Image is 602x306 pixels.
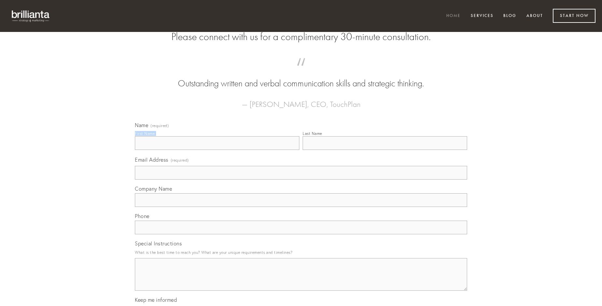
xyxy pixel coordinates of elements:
[135,31,467,43] h2: Please connect with us for a complimentary 30-minute consultation.
[171,156,189,165] span: (required)
[466,11,498,22] a: Services
[522,11,547,22] a: About
[135,213,150,219] span: Phone
[135,131,155,136] div: First Name
[303,131,322,136] div: Last Name
[135,185,172,192] span: Company Name
[442,11,465,22] a: Home
[150,124,169,128] span: (required)
[145,65,457,90] blockquote: Outstanding written and verbal communication skills and strategic thinking.
[145,65,457,77] span: “
[553,9,595,23] a: Start Now
[7,7,55,25] img: brillianta - research, strategy, marketing
[135,240,182,247] span: Special Instructions
[135,297,177,303] span: Keep me informed
[135,248,467,257] p: What is the best time to reach you? What are your unique requirements and timelines?
[135,122,148,128] span: Name
[499,11,521,22] a: Blog
[145,90,457,111] figcaption: — [PERSON_NAME], CEO, TouchPlan
[135,156,168,163] span: Email Address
